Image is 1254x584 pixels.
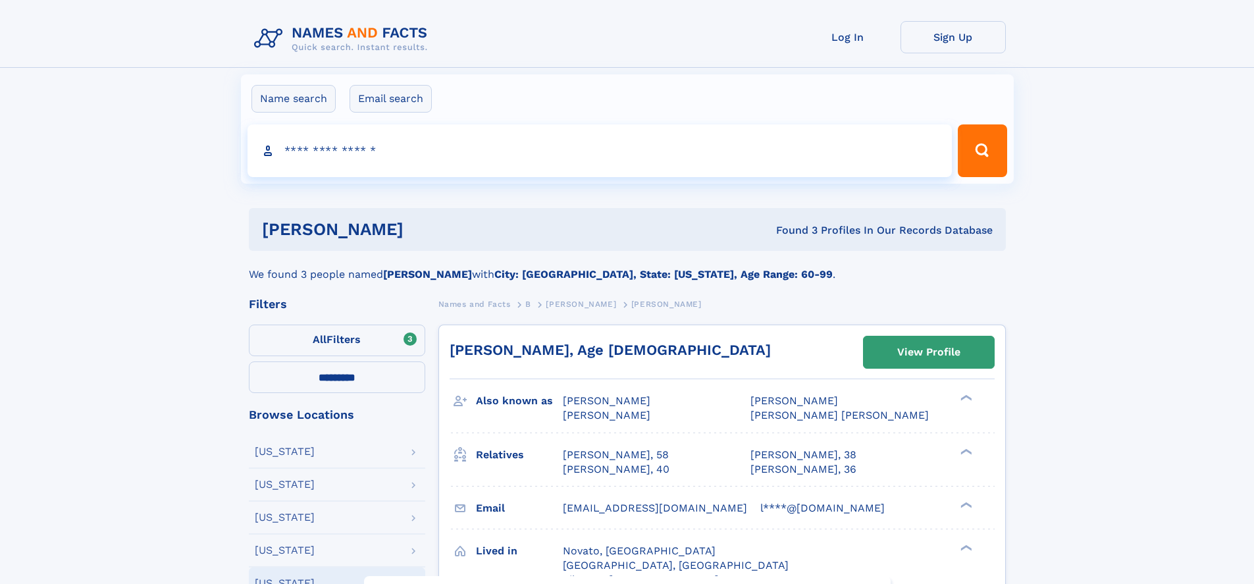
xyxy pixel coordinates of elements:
[750,409,929,421] span: [PERSON_NAME] [PERSON_NAME]
[494,268,833,280] b: City: [GEOGRAPHIC_DATA], State: [US_STATE], Age Range: 60-99
[438,296,511,312] a: Names and Facts
[476,444,563,466] h3: Relatives
[546,296,616,312] a: [PERSON_NAME]
[957,543,973,552] div: ❯
[249,409,425,421] div: Browse Locations
[563,462,669,477] a: [PERSON_NAME], 40
[383,268,472,280] b: [PERSON_NAME]
[750,462,856,477] a: [PERSON_NAME], 36
[476,390,563,412] h3: Also known as
[350,85,432,113] label: Email search
[255,545,315,556] div: [US_STATE]
[476,497,563,519] h3: Email
[255,446,315,457] div: [US_STATE]
[795,21,901,53] a: Log In
[901,21,1006,53] a: Sign Up
[248,124,953,177] input: search input
[525,296,531,312] a: B
[476,540,563,562] h3: Lived in
[251,85,336,113] label: Name search
[957,394,973,402] div: ❯
[563,502,747,514] span: [EMAIL_ADDRESS][DOMAIN_NAME]
[750,448,856,462] a: [PERSON_NAME], 38
[864,336,994,368] a: View Profile
[590,223,993,238] div: Found 3 Profiles In Our Records Database
[450,342,771,358] a: [PERSON_NAME], Age [DEMOGRAPHIC_DATA]
[563,409,650,421] span: [PERSON_NAME]
[262,221,590,238] h1: [PERSON_NAME]
[255,479,315,490] div: [US_STATE]
[249,325,425,356] label: Filters
[631,300,702,309] span: [PERSON_NAME]
[958,124,1006,177] button: Search Button
[249,21,438,57] img: Logo Names and Facts
[563,448,669,462] a: [PERSON_NAME], 58
[249,298,425,310] div: Filters
[897,337,960,367] div: View Profile
[525,300,531,309] span: B
[255,512,315,523] div: [US_STATE]
[563,394,650,407] span: [PERSON_NAME]
[546,300,616,309] span: [PERSON_NAME]
[563,544,716,557] span: Novato, [GEOGRAPHIC_DATA]
[249,251,1006,282] div: We found 3 people named with .
[563,559,789,571] span: [GEOGRAPHIC_DATA], [GEOGRAPHIC_DATA]
[750,394,838,407] span: [PERSON_NAME]
[957,447,973,456] div: ❯
[957,500,973,509] div: ❯
[313,333,327,346] span: All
